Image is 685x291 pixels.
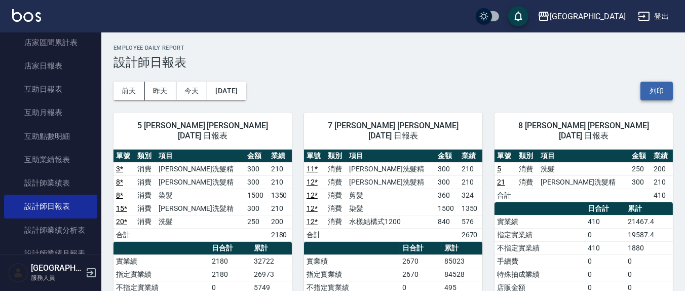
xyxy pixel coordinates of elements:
td: 實業績 [494,215,585,228]
td: 染髮 [347,202,435,215]
td: 410 [585,215,625,228]
td: 2670 [400,268,442,281]
th: 累計 [625,202,673,215]
td: 實業績 [304,254,400,268]
th: 項目 [538,150,629,163]
img: Logo [12,9,41,22]
th: 日合計 [585,202,625,215]
a: 21 [497,178,505,186]
td: 300 [245,202,268,215]
td: 2670 [400,254,442,268]
td: 85023 [442,254,482,268]
td: 消費 [325,215,347,228]
a: 互助月報表 [4,101,97,124]
td: 消費 [135,215,156,228]
span: 7 [PERSON_NAME] [PERSON_NAME] [DATE] 日報表 [316,121,470,141]
td: 2670 [459,228,482,241]
a: 店家日報表 [4,54,97,78]
td: 250 [245,215,268,228]
span: 5 [PERSON_NAME] [PERSON_NAME] [DATE] 日報表 [126,121,280,141]
td: 洗髮 [156,215,245,228]
button: 前天 [113,82,145,100]
td: 324 [459,189,482,202]
td: 消費 [325,189,347,202]
td: 2180 [269,228,292,241]
td: 300 [245,162,268,175]
td: 410 [585,241,625,254]
td: [PERSON_NAME]洗髮精 [347,162,435,175]
td: 84528 [442,268,482,281]
td: 消費 [325,175,347,189]
td: 1500 [245,189,268,202]
td: 指定實業績 [494,228,585,241]
td: 0 [585,228,625,241]
td: 576 [459,215,482,228]
th: 累計 [251,242,292,255]
th: 日合計 [400,242,442,255]
td: 210 [651,175,673,189]
h3: 設計師日報表 [113,55,673,69]
table: a dense table [304,150,482,242]
td: 染髮 [156,189,245,202]
button: 登出 [634,7,673,26]
a: 設計師業績分析表 [4,219,97,242]
div: [GEOGRAPHIC_DATA] [550,10,626,23]
td: 0 [585,268,625,281]
td: 19587.4 [625,228,673,241]
a: 5 [497,165,501,173]
td: 210 [269,202,292,215]
th: 業績 [269,150,292,163]
h5: [GEOGRAPHIC_DATA] [31,263,83,273]
td: 指定實業績 [113,268,209,281]
td: 200 [269,215,292,228]
a: 互助日報表 [4,78,97,101]
th: 類別 [325,150,347,163]
td: 1880 [625,241,673,254]
td: [PERSON_NAME]洗髮精 [156,175,245,189]
th: 業績 [651,150,673,163]
td: 合計 [494,189,516,202]
td: 360 [435,189,459,202]
th: 金額 [245,150,268,163]
td: 指定實業績 [304,268,400,281]
td: 26973 [251,268,292,281]
td: 洗髮 [538,162,629,175]
th: 金額 [629,150,651,163]
td: 32722 [251,254,292,268]
td: 消費 [516,175,538,189]
a: 設計師日報表 [4,195,97,218]
td: 消費 [325,202,347,215]
td: 21467.4 [625,215,673,228]
button: 昨天 [145,82,176,100]
table: a dense table [113,150,292,242]
th: 累計 [442,242,482,255]
button: [GEOGRAPHIC_DATA] [534,6,630,27]
td: 不指定實業績 [494,241,585,254]
th: 單號 [494,150,516,163]
td: 1350 [269,189,292,202]
td: 0 [625,268,673,281]
h2: Employee Daily Report [113,45,673,51]
td: [PERSON_NAME]洗髮精 [156,162,245,175]
td: 合計 [304,228,325,241]
td: 210 [269,175,292,189]
td: 2180 [209,268,251,281]
td: 消費 [135,189,156,202]
td: 210 [459,175,482,189]
th: 金額 [435,150,459,163]
td: 210 [269,162,292,175]
td: 消費 [516,162,538,175]
th: 項目 [156,150,245,163]
td: 消費 [135,162,156,175]
th: 單號 [113,150,135,163]
td: 消費 [135,175,156,189]
td: 2180 [209,254,251,268]
td: 210 [459,162,482,175]
th: 業績 [459,150,482,163]
td: 300 [435,175,459,189]
p: 服務人員 [31,273,83,282]
th: 日合計 [209,242,251,255]
td: 消費 [135,202,156,215]
th: 類別 [135,150,156,163]
a: 互助點數明細 [4,125,97,148]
